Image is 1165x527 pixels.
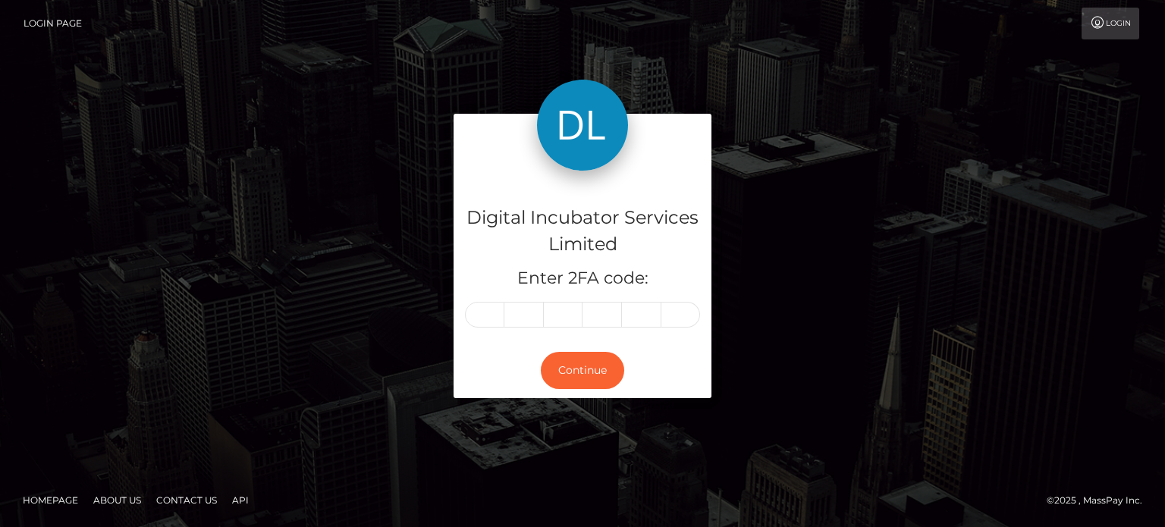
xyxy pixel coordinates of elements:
button: Continue [541,352,624,389]
h4: Digital Incubator Services Limited [465,205,700,258]
a: Homepage [17,488,84,512]
div: © 2025 , MassPay Inc. [1047,492,1154,509]
a: API [226,488,255,512]
img: Digital Incubator Services Limited [537,80,628,171]
a: Contact Us [150,488,223,512]
a: Login [1082,8,1139,39]
h5: Enter 2FA code: [465,267,700,290]
a: About Us [87,488,147,512]
a: Login Page [24,8,82,39]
